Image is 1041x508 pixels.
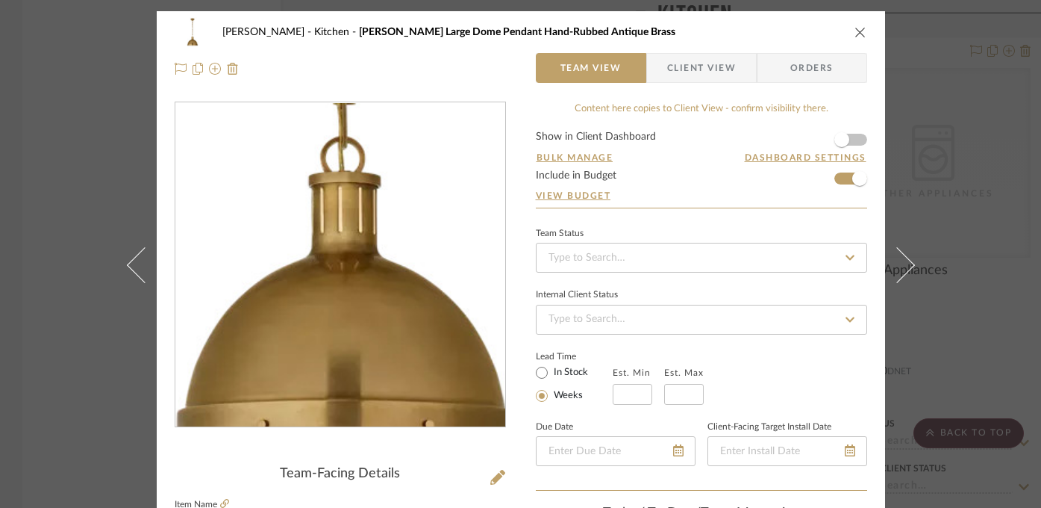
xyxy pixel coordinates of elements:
[536,291,618,299] div: Internal Client Status
[536,190,867,202] a: View Budget
[536,305,867,335] input: Type to Search…
[664,368,704,378] label: Est. Max
[551,389,583,403] label: Weeks
[536,350,613,363] label: Lead Time
[314,27,359,37] span: Kitchen
[359,27,675,37] span: [PERSON_NAME] Large Dome Pendant Hand-Rubbed Antique Brass
[744,151,867,164] button: Dashboard Settings
[178,103,502,427] img: 2ee9f13c-9aa6-4e5f-af40-6108b686c764_436x436.jpg
[536,243,867,273] input: Type to Search…
[227,63,239,75] img: Remove from project
[536,151,614,164] button: Bulk Manage
[551,366,588,380] label: In Stock
[774,53,850,83] span: Orders
[536,424,573,431] label: Due Date
[175,17,210,47] img: 2ee9f13c-9aa6-4e5f-af40-6108b686c764_48x40.jpg
[222,27,314,37] span: [PERSON_NAME]
[613,368,651,378] label: Est. Min
[854,25,867,39] button: close
[536,230,584,238] div: Team Status
[536,436,695,466] input: Enter Due Date
[175,103,505,427] div: 0
[560,53,622,83] span: Team View
[707,424,831,431] label: Client-Facing Target Install Date
[175,466,506,483] div: Team-Facing Details
[667,53,736,83] span: Client View
[536,102,867,117] div: Content here copies to Client View - confirm visibility there.
[536,363,613,405] mat-radio-group: Select item type
[707,436,867,466] input: Enter Install Date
